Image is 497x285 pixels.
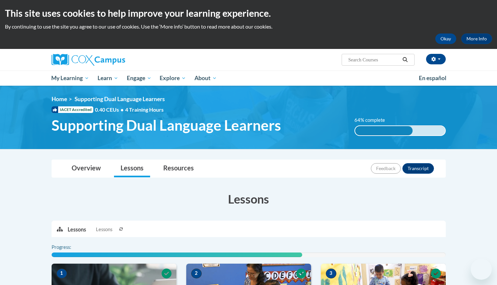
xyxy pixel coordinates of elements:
p: By continuing to use the site you agree to our use of cookies. Use the ‘More info’ button to read... [5,23,492,30]
p: Lessons [68,226,86,233]
span: Supporting Dual Language Learners [75,96,165,102]
a: Learn [93,71,123,86]
span: 1 [56,269,67,278]
div: 64% complete [355,126,413,135]
a: Overview [65,160,107,177]
button: Feedback [371,163,401,174]
button: Account Settings [426,54,446,64]
a: About [190,71,221,86]
img: Cox Campus [52,54,125,66]
button: Okay [435,33,456,44]
span: 2 [191,269,202,278]
a: Resources [157,160,200,177]
a: En español [415,71,451,85]
a: Home [52,96,67,102]
span: 4 Training Hours [125,106,164,113]
span: Lessons [96,226,112,233]
a: Lessons [114,160,150,177]
span: Explore [160,74,186,82]
span: • [121,106,124,113]
a: Engage [123,71,156,86]
span: Engage [127,74,151,82]
span: My Learning [51,74,89,82]
label: 64% complete [354,117,392,124]
div: Main menu [42,71,456,86]
a: My Learning [47,71,94,86]
span: En español [419,75,446,81]
a: Explore [155,71,190,86]
input: Search Courses [348,56,400,64]
h2: This site uses cookies to help improve your learning experience. [5,7,492,20]
span: About [194,74,217,82]
button: Transcript [402,163,434,174]
span: IACET Accredited [52,106,93,113]
span: 0.40 CEUs [95,106,125,113]
label: Progress: [52,244,89,251]
span: Learn [98,74,118,82]
button: Search [400,56,410,64]
span: 3 [326,269,336,278]
a: Cox Campus [52,54,176,66]
iframe: Button to launch messaging window [471,259,492,280]
h3: Lessons [52,191,446,207]
span: Supporting Dual Language Learners [52,117,281,134]
a: More Info [461,33,492,44]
